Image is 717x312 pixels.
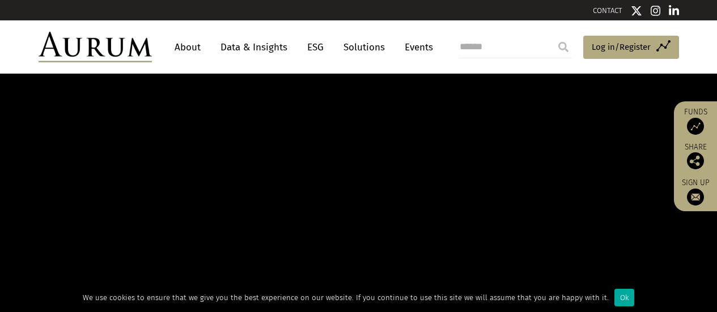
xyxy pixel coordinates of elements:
img: Twitter icon [631,5,642,16]
img: Linkedin icon [669,5,679,16]
input: Submit [552,36,575,58]
a: Solutions [338,37,391,58]
img: Share this post [687,152,704,169]
a: Data & Insights [215,37,293,58]
div: Share [680,143,711,169]
a: Log in/Register [583,36,679,59]
span: Log in/Register [592,40,651,54]
a: About [169,37,206,58]
img: Aurum [39,32,152,62]
a: Sign up [680,178,711,206]
a: Funds [680,107,711,135]
div: Ok [614,289,634,306]
a: CONTACT [593,6,622,15]
img: Access Funds [687,118,704,135]
img: Sign up to our newsletter [687,189,704,206]
img: Instagram icon [651,5,661,16]
a: Events [399,37,433,58]
a: ESG [302,37,329,58]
